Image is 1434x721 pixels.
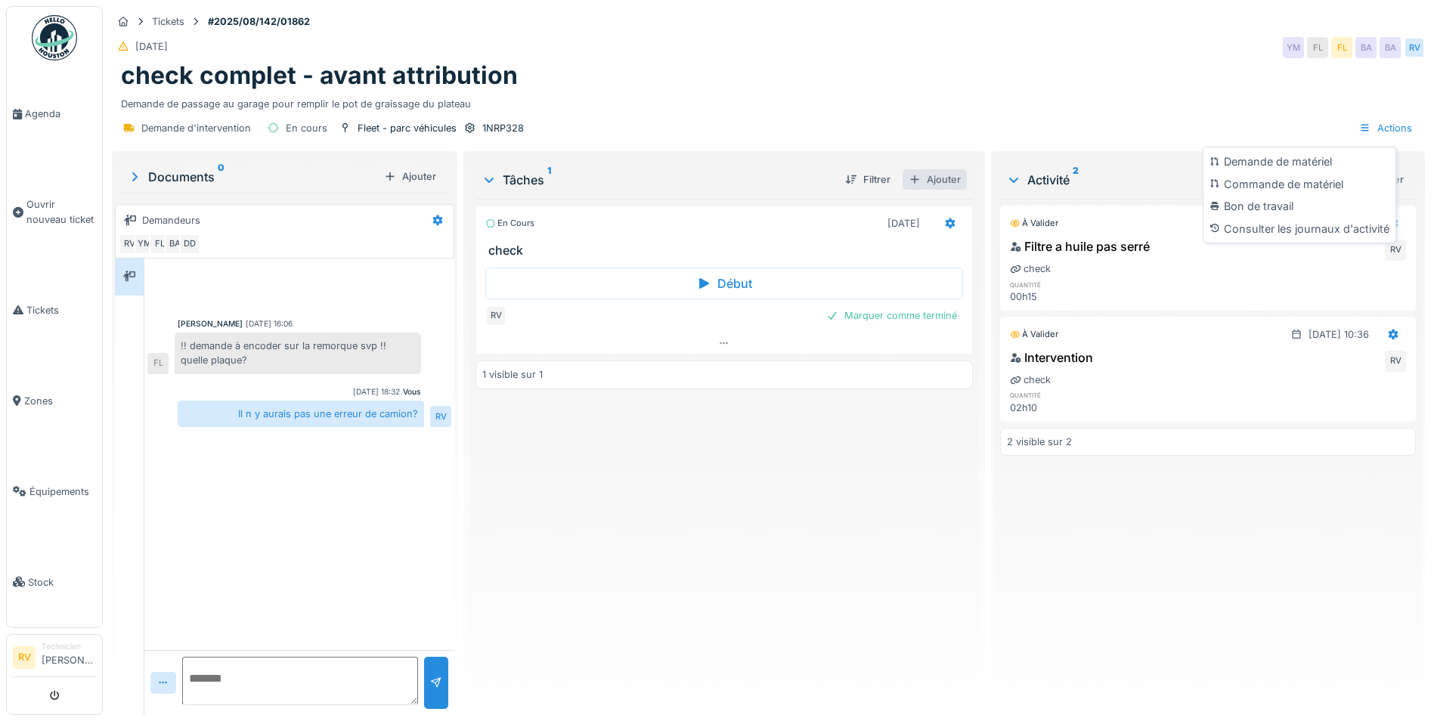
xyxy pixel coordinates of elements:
[1355,37,1377,58] div: BA
[24,394,96,408] span: Zones
[218,168,225,186] sup: 0
[152,14,184,29] div: Tickets
[1010,289,1138,304] div: 00h15
[353,386,400,398] div: [DATE] 18:32
[28,575,96,589] span: Stock
[1010,328,1058,341] div: À valider
[1206,173,1392,196] div: Commande de matériel
[488,243,966,258] h3: check
[403,386,421,398] div: Vous
[482,171,833,189] div: Tâches
[482,367,543,382] div: 1 visible sur 1
[164,234,185,255] div: BA
[1006,171,1276,189] div: Activité
[485,217,534,230] div: En cours
[1206,195,1392,218] div: Bon de travail
[202,14,316,29] strong: #2025/08/142/01862
[175,333,421,373] div: !! demande à encoder sur la remorque svp !! quelle plaque?
[26,197,96,226] span: Ouvrir nouveau ticket
[25,107,96,121] span: Agenda
[1073,171,1079,189] sup: 2
[13,646,36,669] li: RV
[1352,117,1419,139] div: Actions
[1206,218,1392,240] div: Consulter les journaux d'activité
[147,353,169,374] div: FL
[149,234,170,255] div: FL
[178,318,243,330] div: [PERSON_NAME]
[485,268,963,299] div: Début
[179,234,200,255] div: DD
[1010,217,1058,230] div: À valider
[135,39,168,54] div: [DATE]
[1206,150,1392,173] div: Demande de matériel
[1010,261,1051,276] div: check
[1010,390,1138,400] h6: quantité
[1307,37,1328,58] div: FL
[42,641,96,673] li: [PERSON_NAME]
[482,121,524,135] div: 1NRP328
[358,121,457,135] div: Fleet - parc véhicules
[286,121,327,135] div: En cours
[119,234,140,255] div: RV
[42,641,96,652] div: Technicien
[121,61,518,90] h1: check complet - avant attribution
[1380,37,1401,58] div: BA
[127,168,378,186] div: Documents
[1283,37,1304,58] div: YM
[1010,373,1051,387] div: check
[1331,37,1352,58] div: FL
[1007,435,1072,449] div: 2 visible sur 2
[1385,351,1406,372] div: RV
[178,401,424,427] div: Il n y aurais pas une erreur de camion?
[1404,37,1425,58] div: RV
[547,171,551,189] sup: 1
[1309,327,1369,342] div: [DATE] 10:36
[134,234,155,255] div: YM
[142,213,200,227] div: Demandeurs
[246,318,293,330] div: [DATE] 16:06
[121,91,1416,111] div: Demande de passage au garage pour remplir le pot de graissage du plateau
[903,169,967,190] div: Ajouter
[32,15,77,60] img: Badge_color-CXgf-gQk.svg
[26,303,96,317] span: Tickets
[141,121,251,135] div: Demande d'intervention
[430,406,451,427] div: RV
[378,166,442,187] div: Ajouter
[1010,280,1138,289] h6: quantité
[1385,240,1406,261] div: RV
[820,305,963,326] div: Marquer comme terminé
[1010,348,1093,367] div: Intervention
[1010,237,1150,255] div: Filtre a huile pas serré
[1010,401,1138,415] div: 02h10
[29,484,96,499] span: Équipements
[485,305,506,326] div: RV
[839,169,897,190] div: Filtrer
[887,216,920,231] div: [DATE]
